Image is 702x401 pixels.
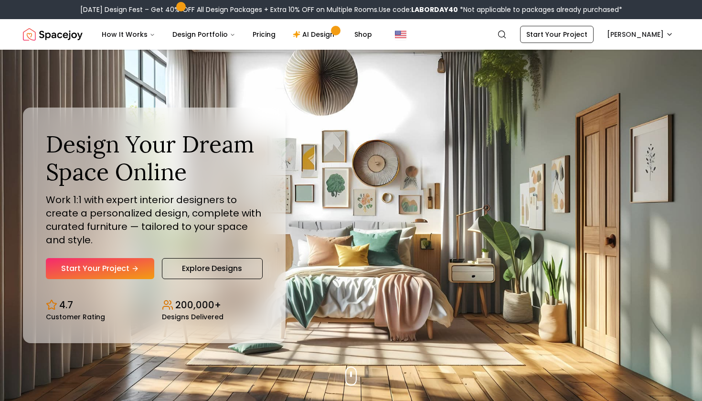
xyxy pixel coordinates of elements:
[458,5,622,14] span: *Not applicable to packages already purchased*
[245,25,283,44] a: Pricing
[162,258,263,279] a: Explore Designs
[165,25,243,44] button: Design Portfolio
[520,26,594,43] a: Start Your Project
[80,5,622,14] div: [DATE] Design Fest – Get 40% OFF All Design Packages + Extra 10% OFF on Multiple Rooms.
[94,25,380,44] nav: Main
[94,25,163,44] button: How It Works
[46,291,263,320] div: Design stats
[46,258,154,279] a: Start Your Project
[59,298,73,312] p: 4.7
[23,19,679,50] nav: Global
[46,130,263,185] h1: Design Your Dream Space Online
[23,25,83,44] img: Spacejoy Logo
[285,25,345,44] a: AI Design
[162,314,223,320] small: Designs Delivered
[46,193,263,247] p: Work 1:1 with expert interior designers to create a personalized design, complete with curated fu...
[379,5,458,14] span: Use code:
[395,29,406,40] img: United States
[601,26,679,43] button: [PERSON_NAME]
[347,25,380,44] a: Shop
[411,5,458,14] b: LABORDAY40
[23,25,83,44] a: Spacejoy
[46,314,105,320] small: Customer Rating
[175,298,221,312] p: 200,000+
